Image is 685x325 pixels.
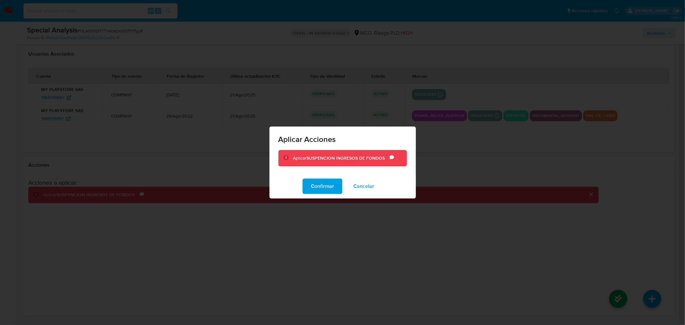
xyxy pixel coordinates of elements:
button: Confirmar [303,179,342,194]
span: Cancelar [353,179,374,193]
button: Cancelar [345,179,382,194]
span: Aplicar Acciones [278,136,407,143]
b: SUSPENCION INGRESOS DE FONDOS [306,155,385,161]
div: Aplicar [293,155,390,162]
span: Confirmar [311,179,334,193]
